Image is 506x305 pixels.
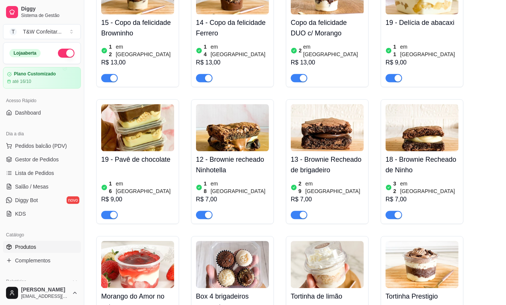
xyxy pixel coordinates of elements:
[15,169,54,177] span: Lista de Pedidos
[12,78,31,84] article: até 16/10
[196,58,269,67] div: R$ 13,00
[196,241,269,288] img: product-image
[3,284,81,302] button: [PERSON_NAME][EMAIL_ADDRESS][DOMAIN_NAME]
[3,67,81,89] a: Plano Customizadoaté 16/10
[204,180,209,195] article: 18
[15,196,38,204] span: Diggy Bot
[109,43,114,58] article: 12
[101,17,174,38] h4: 15 - Copo da felicidade Browninho
[3,3,81,21] a: DiggySistema de Gestão
[15,210,26,218] span: KDS
[196,154,269,175] h4: 12 - Brownie recheado Ninhotella
[211,43,269,58] article: em [GEOGRAPHIC_DATA]
[3,194,81,206] a: Diggy Botnovo
[291,58,364,67] div: R$ 13,00
[291,104,364,151] img: product-image
[394,43,399,58] article: 11
[21,12,78,18] span: Sistema de Gestão
[15,243,36,251] span: Produtos
[21,293,69,299] span: [EMAIL_ADDRESS][DOMAIN_NAME]
[3,95,81,107] div: Acesso Rápido
[15,257,50,264] span: Complementos
[3,153,81,166] a: Gestor de Pedidos
[386,154,459,175] h4: 18 - Brownie Recheado de Ninho
[3,181,81,193] a: Salão / Mesas
[6,279,26,285] span: Relatórios
[196,195,269,204] div: R$ 7,00
[101,154,174,165] h4: 19 - Pavê de chocolate
[23,28,62,35] div: T&W Confeitar ...
[3,167,81,179] a: Lista de Pedidos
[394,180,399,195] article: 32
[386,58,459,67] div: R$ 9,00
[386,291,459,302] h4: Tortinha Prestigio
[3,140,81,152] button: Pedidos balcão (PDV)
[211,180,269,195] article: em [GEOGRAPHIC_DATA]
[101,195,174,204] div: R$ 9,00
[3,107,81,119] a: Dashboard
[21,6,78,12] span: Diggy
[116,43,174,58] article: em [GEOGRAPHIC_DATA]
[299,180,304,195] article: 29
[3,241,81,253] a: Produtos
[21,287,69,293] span: [PERSON_NAME]
[9,28,17,35] span: T
[386,241,459,288] img: product-image
[3,128,81,140] div: Dia a dia
[291,154,364,175] h4: 13 - Brownie Recheado de brigadeiro
[305,180,364,195] article: em [GEOGRAPHIC_DATA]
[303,43,364,58] article: em [GEOGRAPHIC_DATA]
[14,71,56,77] article: Plano Customizado
[15,183,49,190] span: Salão / Mesas
[3,254,81,267] a: Complementos
[3,24,81,39] button: Select a team
[9,49,41,57] div: Loja aberta
[204,43,209,58] article: 14
[400,180,459,195] article: em [GEOGRAPHIC_DATA]
[386,195,459,204] div: R$ 7,00
[386,17,459,28] h4: 19 - Delícia de abacaxi
[400,43,459,58] article: em [GEOGRAPHIC_DATA]
[15,156,59,163] span: Gestor de Pedidos
[58,49,74,58] button: Alterar Status
[291,195,364,204] div: R$ 7,00
[196,17,269,38] h4: 14 - Copo da felicidade Ferrero
[15,142,67,150] span: Pedidos balcão (PDV)
[291,241,364,288] img: product-image
[386,104,459,151] img: product-image
[299,47,302,54] article: 2
[101,104,174,151] img: product-image
[196,104,269,151] img: product-image
[101,58,174,67] div: R$ 13,00
[15,109,41,116] span: Dashboard
[109,180,114,195] article: 16
[116,180,174,195] article: em [GEOGRAPHIC_DATA]
[291,17,364,38] h4: Copo da felicidade DUO c/ Morango
[291,291,364,302] h4: Tortinha de limão
[3,208,81,220] a: KDS
[101,241,174,288] img: product-image
[3,229,81,241] div: Catálogo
